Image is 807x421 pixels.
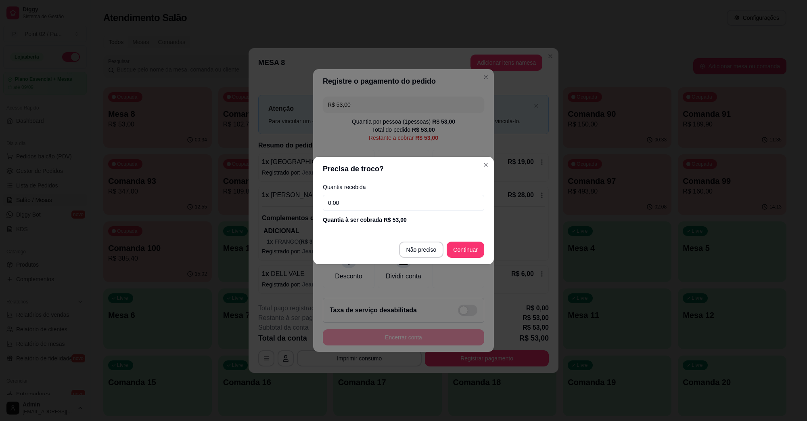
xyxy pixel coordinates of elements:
button: Não preciso [399,242,444,258]
button: Continuar [447,242,484,258]
header: Precisa de troco? [313,157,494,181]
label: Quantia recebida [323,184,484,190]
div: Quantia à ser cobrada R$ 53,00 [323,216,484,224]
button: Close [479,158,492,171]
